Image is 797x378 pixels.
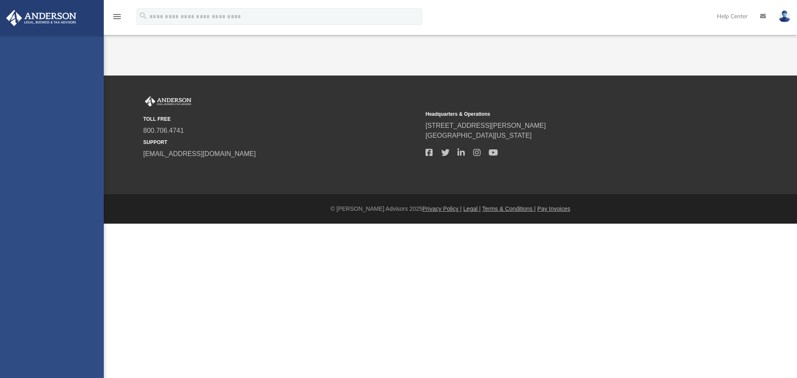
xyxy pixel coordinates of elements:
a: Terms & Conditions | [482,205,536,212]
a: menu [112,16,122,22]
img: Anderson Advisors Platinum Portal [143,96,193,107]
a: 800.706.4741 [143,127,184,134]
div: © [PERSON_NAME] Advisors 2025 [104,205,797,213]
a: [STREET_ADDRESS][PERSON_NAME] [425,122,546,129]
small: Headquarters & Operations [425,110,702,118]
a: [GEOGRAPHIC_DATA][US_STATE] [425,132,532,139]
small: TOLL FREE [143,115,420,123]
a: Privacy Policy | [423,205,462,212]
img: User Pic [778,10,791,22]
i: menu [112,12,122,22]
a: [EMAIL_ADDRESS][DOMAIN_NAME] [143,150,256,157]
a: Legal | [463,205,481,212]
a: Pay Invoices [537,205,570,212]
img: Anderson Advisors Platinum Portal [4,10,79,26]
small: SUPPORT [143,139,420,146]
i: search [139,11,148,20]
